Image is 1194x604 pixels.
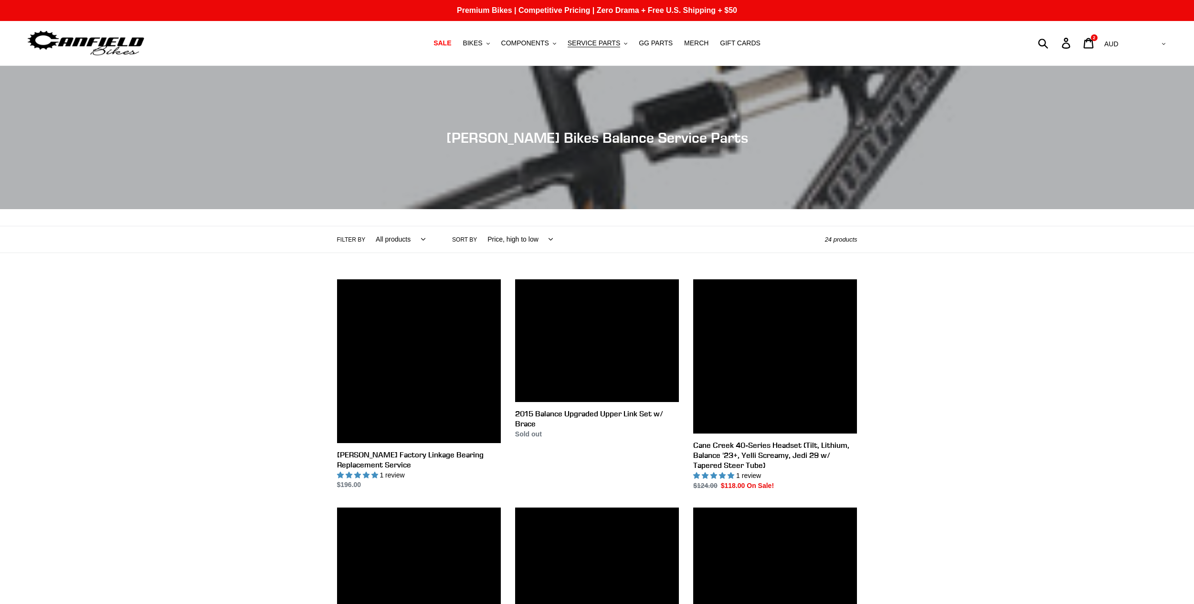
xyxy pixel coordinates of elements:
button: BIKES [458,37,494,50]
span: [PERSON_NAME] Bikes Balance Service Parts [446,129,748,146]
label: Sort by [452,235,477,244]
span: GIFT CARDS [720,39,761,47]
button: SERVICE PARTS [563,37,632,50]
img: Canfield Bikes [26,28,146,58]
a: 2 [1078,33,1100,53]
label: Filter by [337,235,366,244]
a: SALE [429,37,456,50]
span: BIKES [463,39,482,47]
a: GIFT CARDS [715,37,765,50]
input: Search [1043,32,1067,53]
span: MERCH [684,39,708,47]
span: 2 [1093,35,1095,40]
span: SERVICE PARTS [568,39,620,47]
span: SALE [433,39,451,47]
span: 24 products [825,236,857,243]
span: COMPONENTS [501,39,549,47]
button: COMPONENTS [497,37,561,50]
a: GG PARTS [634,37,677,50]
span: GG PARTS [639,39,673,47]
a: MERCH [679,37,713,50]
